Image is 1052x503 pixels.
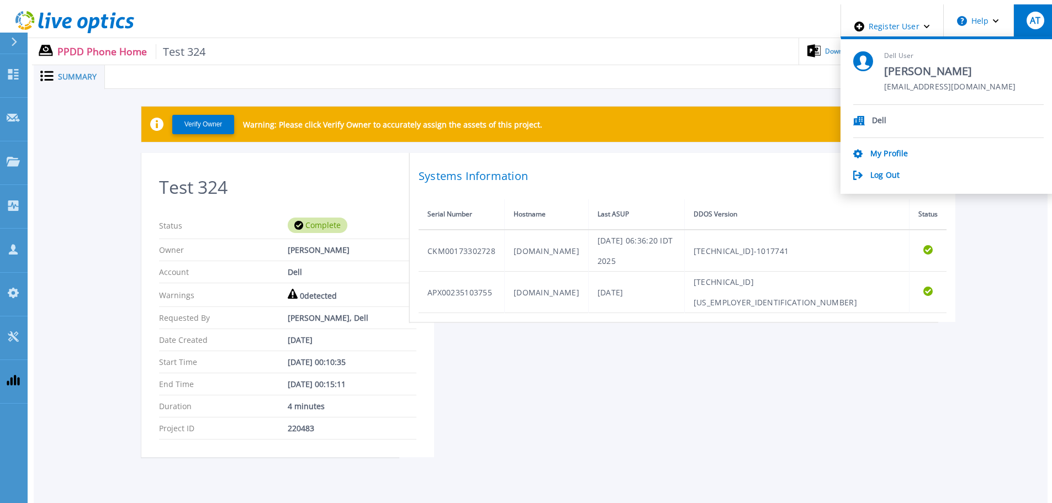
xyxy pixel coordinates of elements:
[288,357,416,367] div: [DATE] 00:10:35
[159,379,288,389] p: End Time
[505,272,589,313] td: [DOMAIN_NAME]
[588,199,684,230] th: Last ASUP
[288,401,416,411] div: 4 minutes
[288,218,347,233] div: Complete
[243,119,542,130] p: Warning: Please click Verify Owner to accurately assign the assets of this project.
[288,313,416,323] div: [PERSON_NAME], Dell
[944,4,1013,38] button: Help
[684,272,909,313] td: [TECHNICAL_ID][US_EMPLOYER_IDENTIFICATION_NUMBER]
[505,199,589,230] th: Hostname
[505,230,589,272] td: [DOMAIN_NAME]
[156,44,206,59] span: Test 324
[825,48,869,55] span: Download PPT
[159,357,288,367] p: Start Time
[288,335,416,345] div: [DATE]
[288,289,416,301] div: 0 detected
[159,267,288,277] p: Account
[58,73,97,81] span: Summary
[288,423,416,433] div: 220483
[884,82,1016,93] span: [EMAIL_ADDRESS][DOMAIN_NAME]
[288,267,416,277] div: Dell
[159,289,288,301] p: Warnings
[684,199,909,230] th: DDOS Version
[419,166,947,186] h2: Systems Information
[159,313,288,323] p: Requested By
[288,245,416,255] div: [PERSON_NAME]
[419,199,505,230] th: Serial Number
[870,171,900,181] a: Log Out
[419,272,505,313] td: APX00235103755
[909,199,947,230] th: Status
[159,401,288,411] p: Duration
[588,230,684,272] td: [DATE] 06:36:20 IDT 2025
[172,115,234,134] button: Verify Owner
[884,64,1016,79] span: [PERSON_NAME]
[1030,16,1040,25] span: AT
[872,116,887,126] p: Dell
[684,230,909,272] td: [TECHNICAL_ID]-1017741
[288,379,416,389] div: [DATE] 00:15:11
[159,218,288,233] p: Status
[159,423,288,433] p: Project ID
[57,44,206,59] p: PPDD Phone Home
[588,272,684,313] td: [DATE]
[159,335,288,345] p: Date Created
[159,245,288,255] p: Owner
[159,175,416,199] h2: Test 324
[841,4,943,49] div: Register User
[884,51,1016,61] span: Dell User
[419,230,505,272] td: CKM00173302728
[870,149,908,160] a: My Profile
